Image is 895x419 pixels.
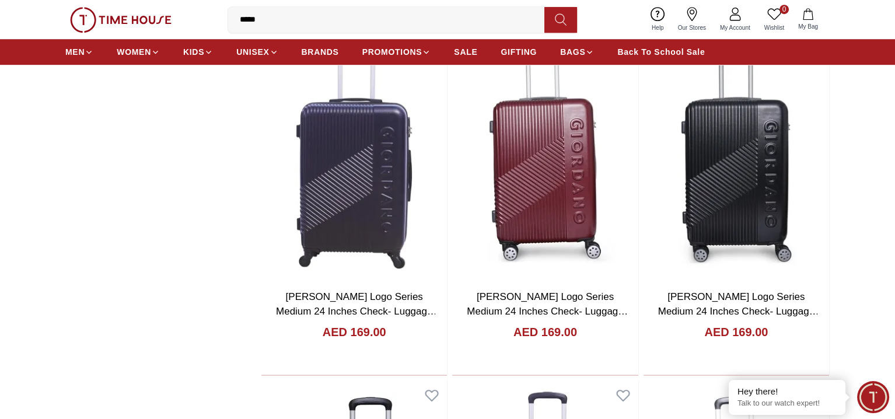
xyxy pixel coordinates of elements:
[647,23,669,32] span: Help
[70,7,172,33] img: ...
[302,41,339,62] a: BRANDS
[617,46,705,58] span: Back To School Sale
[857,381,889,413] div: Chat Widget
[644,36,829,280] img: Giordano Logo Series Medium 24 Inches Check- Luggage Black GR020.24.BLK
[617,41,705,62] a: Back To School Sale
[183,41,213,62] a: KIDS
[704,324,768,340] h4: AED 169.00
[362,46,422,58] span: PROMOTIONS
[276,291,437,332] a: [PERSON_NAME] Logo Series Medium 24 Inches Check- Luggage Navy GR020.24.NVY
[501,41,537,62] a: GIFTING
[513,324,577,340] h4: AED 169.00
[791,6,825,33] button: My Bag
[65,41,93,62] a: MEN
[236,41,278,62] a: UNISEX
[779,5,789,14] span: 0
[671,5,713,34] a: Our Stores
[715,23,755,32] span: My Account
[560,46,585,58] span: BAGS
[65,46,85,58] span: MEN
[501,46,537,58] span: GIFTING
[757,5,791,34] a: 0Wishlist
[236,46,269,58] span: UNISEX
[323,324,386,340] h4: AED 169.00
[760,23,789,32] span: Wishlist
[183,46,204,58] span: KIDS
[645,5,671,34] a: Help
[454,41,477,62] a: SALE
[362,41,431,62] a: PROMOTIONS
[454,46,477,58] span: SALE
[793,22,823,31] span: My Bag
[261,36,447,280] img: Giordano Logo Series Medium 24 Inches Check- Luggage Navy GR020.24.NVY
[117,46,151,58] span: WOMEN
[117,41,160,62] a: WOMEN
[737,399,837,408] p: Talk to our watch expert!
[673,23,711,32] span: Our Stores
[560,41,594,62] a: BAGS
[452,36,638,280] img: Giordano Logo Series Medium 24 Inches Check- Luggage Maroon GR020.24.MRN
[302,46,339,58] span: BRANDS
[737,386,837,397] div: Hey there!
[658,291,819,332] a: [PERSON_NAME] Logo Series Medium 24 Inches Check- Luggage Black GR020.24.BLK
[464,291,649,347] a: [PERSON_NAME] Logo Series Medium 24 Inches Check- Luggage Maroon [MEDICAL_RECORD_NUMBER].24.MRN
